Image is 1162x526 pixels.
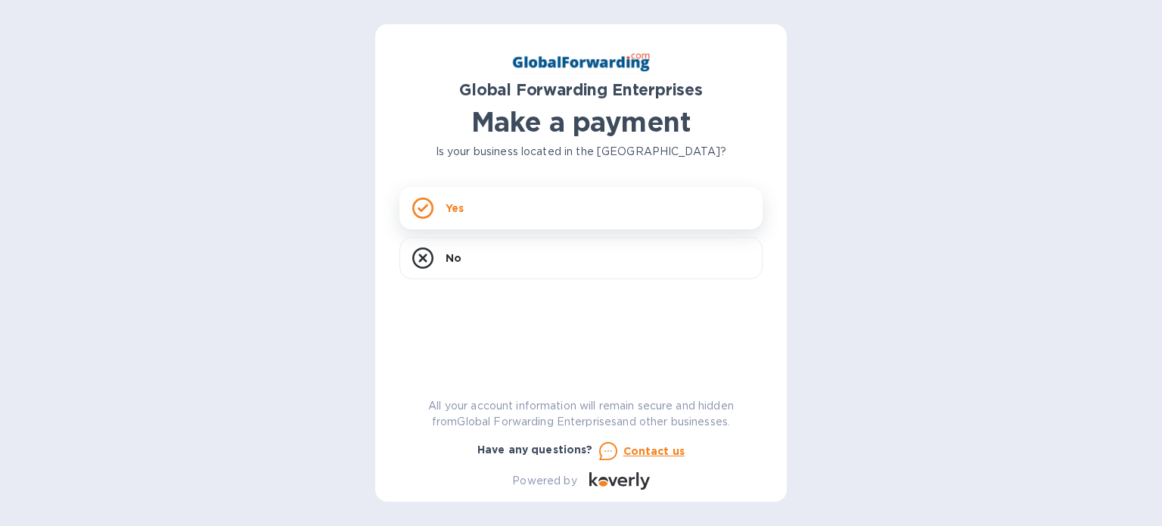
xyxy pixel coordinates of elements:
[459,80,703,99] b: Global Forwarding Enterprises
[399,106,763,138] h1: Make a payment
[512,473,576,489] p: Powered by
[399,398,763,430] p: All your account information will remain secure and hidden from Global Forwarding Enterprises and...
[477,444,593,456] b: Have any questions?
[399,144,763,160] p: Is your business located in the [GEOGRAPHIC_DATA]?
[446,251,461,266] p: No
[446,201,464,216] p: Yes
[623,445,685,457] u: Contact us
